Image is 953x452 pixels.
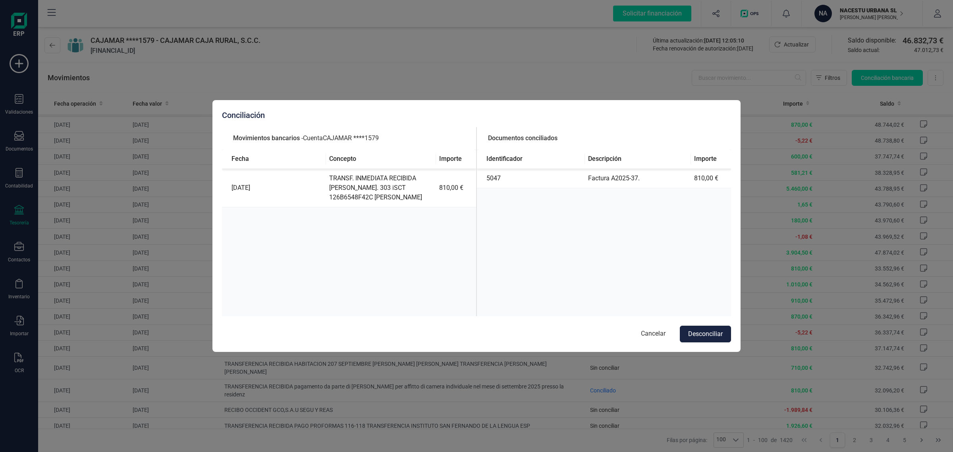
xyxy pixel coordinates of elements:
div: Conciliación [222,110,731,121]
th: Importe [691,149,731,169]
td: 810,00 € [691,169,731,188]
th: Concepto [326,149,436,169]
span: Movimientos bancarios [233,133,300,143]
th: Identificador [477,149,585,169]
th: Descripción [585,149,691,169]
button: Cancelar [633,326,673,342]
th: Fecha [222,149,326,169]
td: 5047 [477,169,585,188]
span: - Cuenta CAJAMAR ****1579 [301,133,379,143]
td: 810,00 € [436,169,476,207]
td: [DATE] [222,169,326,207]
button: Desconciliar [680,326,731,342]
td: Factura A2025-37. [585,169,691,188]
td: TRANSF. INMEDIATA RECIBIDA [PERSON_NAME]. 303 iSCT 126B6548F42C [PERSON_NAME] [326,169,436,207]
span: Documentos conciliados [488,133,558,143]
th: Importe [436,149,476,169]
